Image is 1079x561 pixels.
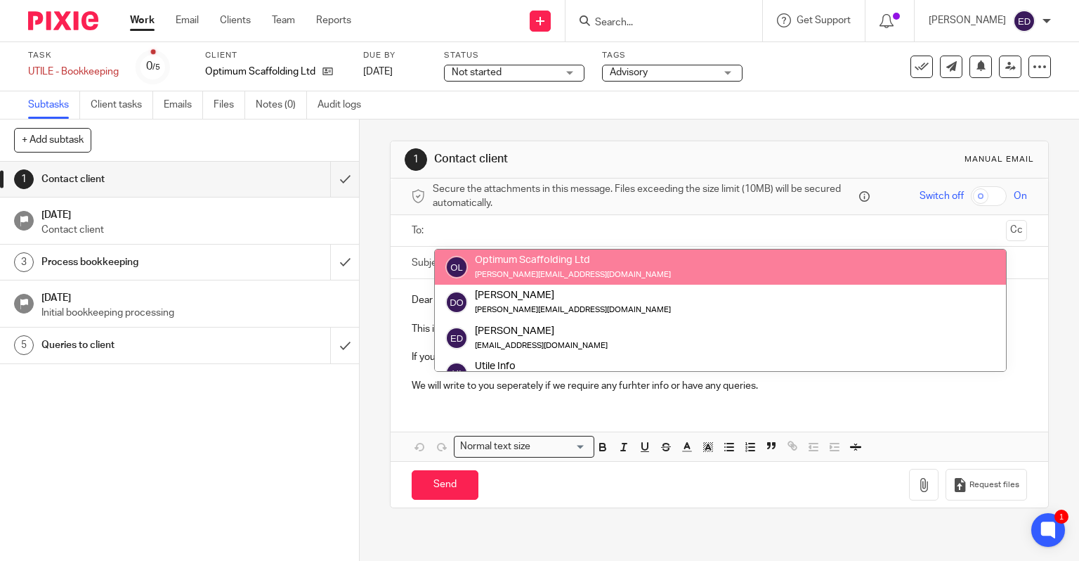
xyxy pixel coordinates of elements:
[176,13,199,27] a: Email
[445,362,468,385] img: svg%3E
[28,65,119,79] div: UTILE - Bookkeeping
[475,253,671,267] div: Optimum Scaffolding Ltd
[946,469,1027,501] button: Request files
[91,91,153,119] a: Client tasks
[610,67,648,77] span: Advisory
[412,293,1028,307] p: Dear [PERSON_NAME] ,
[205,65,315,79] p: Optimum Scaffolding Ltd
[41,252,225,273] h1: Process bookkeeping
[1054,510,1068,524] div: 1
[14,169,34,189] div: 1
[256,91,307,119] a: Notes (0)
[452,67,502,77] span: Not started
[457,439,534,454] span: Normal text size
[164,91,203,119] a: Emails
[602,50,743,61] label: Tags
[929,13,1006,27] p: [PERSON_NAME]
[969,479,1019,491] span: Request files
[445,291,468,314] img: svg%3E
[214,91,245,119] a: Files
[41,288,345,305] h1: [DATE]
[475,359,608,373] div: Utile Info
[412,256,448,270] label: Subject:
[41,335,225,356] h1: Queries to client
[797,15,851,25] span: Get Support
[964,154,1034,165] div: Manual email
[14,252,34,272] div: 3
[454,436,594,458] div: Search for option
[445,256,468,278] img: svg%3E
[475,288,671,302] div: [PERSON_NAME]
[475,271,671,278] small: [PERSON_NAME][EMAIL_ADDRESS][DOMAIN_NAME]
[433,182,856,211] span: Secure the attachments in this message. Files exceeding the size limit (10MB) will be secured aut...
[152,63,160,71] small: /5
[594,17,720,30] input: Search
[920,189,964,203] span: Switch off
[412,224,427,238] label: To:
[412,470,478,501] input: Send
[434,152,749,167] h1: Contact client
[445,327,468,349] img: svg%3E
[475,323,608,337] div: [PERSON_NAME]
[41,205,345,222] h1: [DATE]
[1013,10,1035,32] img: svg%3E
[41,223,345,237] p: Contact client
[412,350,1028,364] p: If you could please upload all invoices/receipts to HubDoc at your earliest convenience that woul...
[28,91,80,119] a: Subtasks
[205,50,346,61] label: Client
[220,13,251,27] a: Clients
[1014,189,1027,203] span: On
[405,148,427,171] div: 1
[318,91,372,119] a: Audit logs
[535,439,586,454] input: Search for option
[130,13,155,27] a: Work
[41,169,225,190] h1: Contact client
[14,128,91,152] button: + Add subtask
[272,13,295,27] a: Team
[475,306,671,314] small: [PERSON_NAME][EMAIL_ADDRESS][DOMAIN_NAME]
[41,306,345,320] p: Initial bookkeeping processing
[444,50,584,61] label: Status
[28,50,119,61] label: Task
[412,379,1028,393] p: We will write to you seperately if we require any furhter info or have any queries.
[14,335,34,355] div: 5
[412,322,1028,336] p: This is an automated e-mail to notify you that we are ready to reconcile your books for the prior...
[475,342,608,349] small: [EMAIL_ADDRESS][DOMAIN_NAME]
[316,13,351,27] a: Reports
[363,50,426,61] label: Due by
[146,58,160,75] div: 0
[28,11,98,30] img: Pixie
[1006,220,1027,241] button: Cc
[363,67,393,77] span: [DATE]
